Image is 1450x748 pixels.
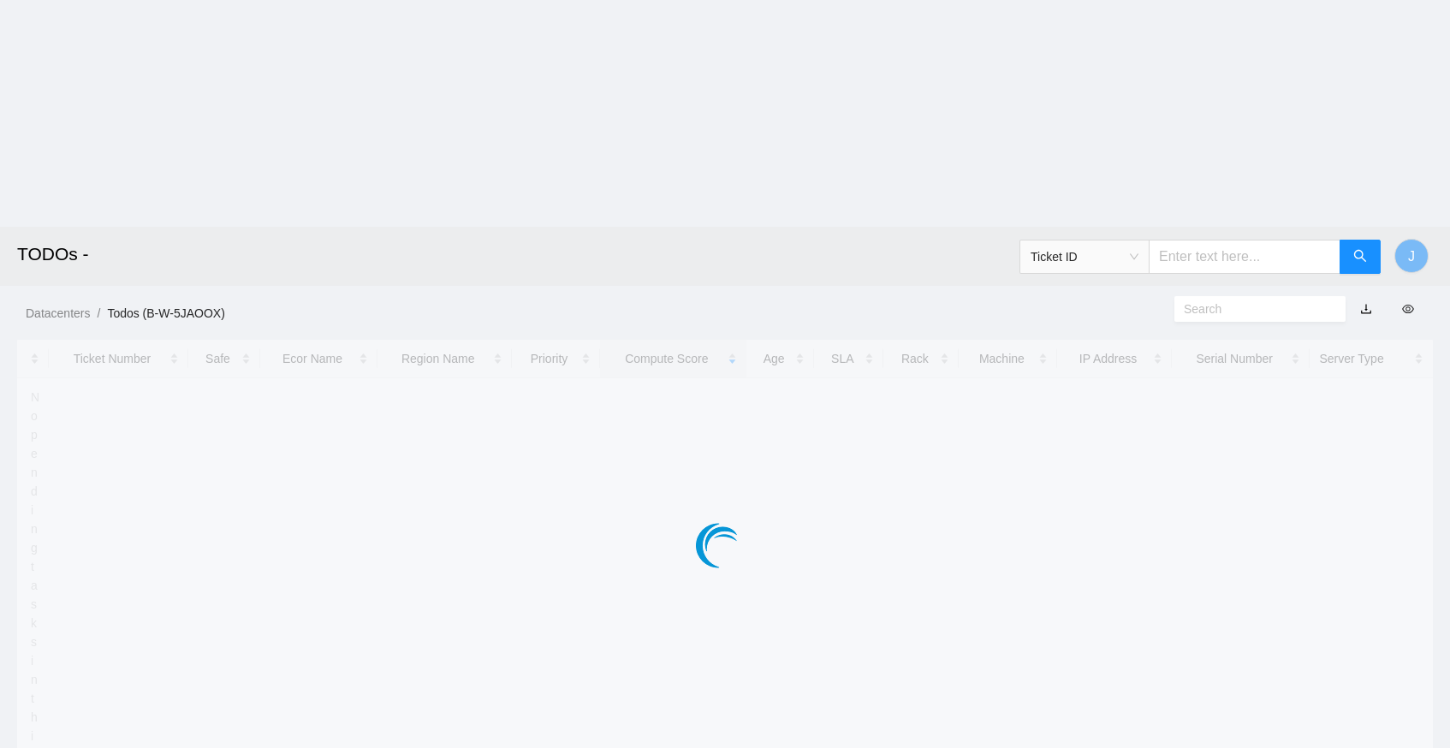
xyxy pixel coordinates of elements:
[1347,295,1385,323] button: download
[17,227,1008,282] h2: TODOs -
[26,306,90,320] a: Datacenters
[1031,244,1138,270] span: Ticket ID
[1408,246,1415,267] span: J
[1149,240,1340,274] input: Enter text here...
[1402,303,1414,315] span: eye
[1184,300,1322,318] input: Search
[1394,239,1429,273] button: J
[1353,249,1367,265] span: search
[107,306,224,320] a: Todos (B-W-5JAOOX)
[1340,240,1381,274] button: search
[97,306,100,320] span: /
